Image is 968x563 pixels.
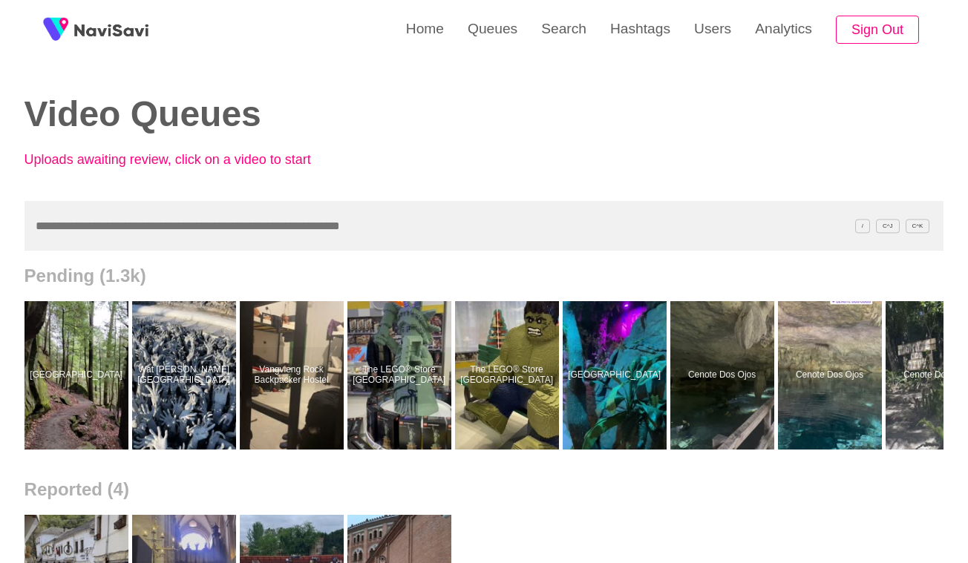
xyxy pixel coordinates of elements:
a: Cenote Dos OjosCenote Dos Ojos [670,301,778,450]
a: [GEOGRAPHIC_DATA]Catawba Science Center [563,301,670,450]
span: C^K [906,219,930,233]
img: fireSpot [74,22,148,37]
a: Vangvieng Rock Backpacker HostelVangvieng Rock Backpacker Hostel [240,301,347,450]
h2: Pending (1.3k) [24,266,944,286]
a: The LEGO® Store [GEOGRAPHIC_DATA]The LEGO® Store Fifth Avenue [455,301,563,450]
a: The LEGO® Store [GEOGRAPHIC_DATA]The LEGO® Store Fifth Avenue [347,301,455,450]
span: / [855,219,870,233]
button: Sign Out [836,16,919,45]
h2: Reported (4) [24,479,944,500]
a: Wat [PERSON_NAME][GEOGRAPHIC_DATA]Wat Rong Khun - White Temple [132,301,240,450]
img: fireSpot [37,11,74,48]
a: Cenote Dos OjosCenote Dos Ojos [778,301,886,450]
p: Uploads awaiting review, click on a video to start [24,152,351,168]
span: C^J [876,219,900,233]
h2: Video Queues [24,95,462,134]
a: [GEOGRAPHIC_DATA]Hocking Hills State Park [24,301,132,450]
